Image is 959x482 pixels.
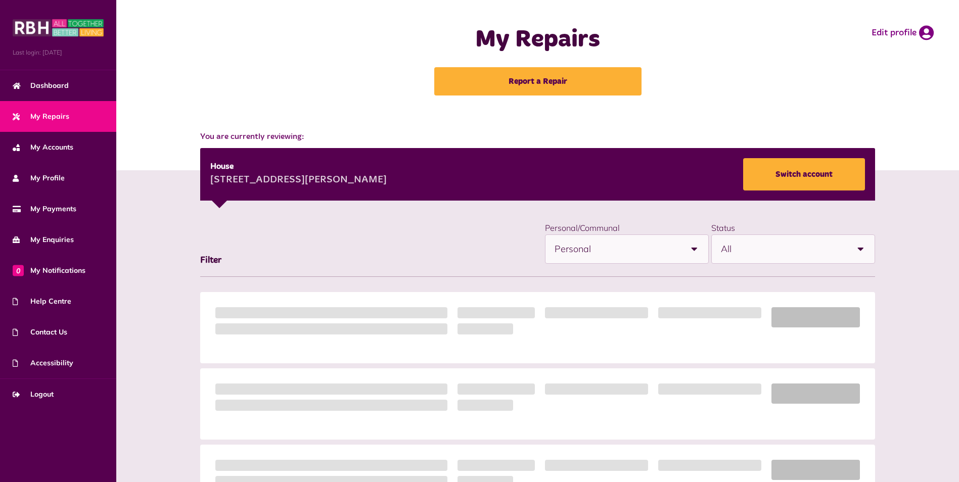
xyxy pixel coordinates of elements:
span: Dashboard [13,80,69,91]
span: My Accounts [13,142,73,153]
span: My Notifications [13,265,85,276]
div: House [210,161,387,173]
a: Switch account [743,158,865,190]
span: Help Centre [13,296,71,307]
img: MyRBH [13,18,104,38]
span: You are currently reviewing: [200,131,876,143]
span: My Repairs [13,111,69,122]
span: My Enquiries [13,234,74,245]
a: Edit profile [872,25,934,40]
a: Report a Repair [434,67,642,95]
span: Accessibility [13,358,73,368]
div: [STREET_ADDRESS][PERSON_NAME] [210,173,387,188]
span: Contact Us [13,327,67,338]
span: My Payments [13,204,76,214]
span: Logout [13,389,54,400]
span: My Profile [13,173,65,183]
span: 0 [13,265,24,276]
h1: My Repairs [337,25,739,55]
span: Last login: [DATE] [13,48,104,57]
